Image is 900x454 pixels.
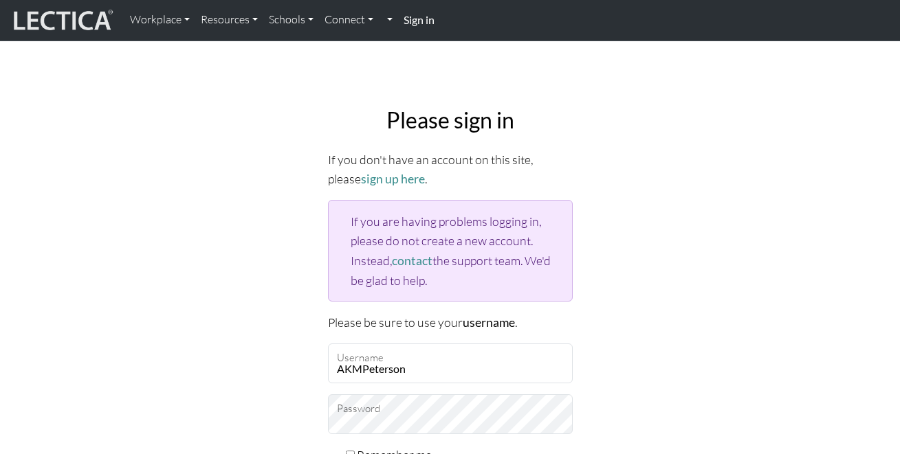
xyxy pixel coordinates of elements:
a: Schools [263,5,319,34]
div: If you are having problems logging in, please do not create a new account. Instead, the support t... [328,200,573,302]
a: Connect [319,5,379,34]
strong: Sign in [404,13,435,26]
a: Sign in [398,5,440,35]
input: Username [328,343,573,383]
strong: username [463,315,515,330]
a: Resources [195,5,263,34]
p: Please be sure to use your . [328,313,573,332]
h2: Please sign in [328,107,573,133]
p: If you don't have an account on this site, please . [328,150,573,189]
a: Workplace [124,5,195,34]
a: sign up here [361,172,425,186]
a: contact [392,253,432,268]
img: lecticalive [10,8,113,34]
